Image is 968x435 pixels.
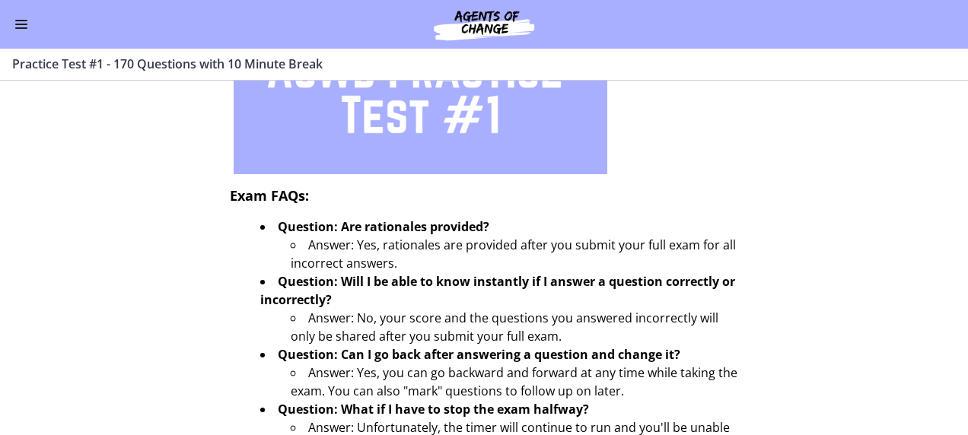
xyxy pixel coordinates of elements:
[12,15,30,33] button: Enable menu
[393,6,575,43] img: Agents of Change Social Work Test Prep
[12,55,938,73] h3: Practice Test #1 - 170 Questions with 10 Minute Break
[291,364,738,400] li: Answer: Yes, you can go backward and forward at any time while taking the exam. You can also "mar...
[260,273,735,308] strong: Question: Will I be able to know instantly if I answer a question correctly or incorrectly?
[278,346,680,363] strong: Question: Can I go back after answering a question and change it?
[291,236,738,272] li: Answer: Yes, rationales are provided after you submit your full exam for all incorrect answers.
[291,309,738,345] li: Answer: No, your score and the questions you answered incorrectly will only be shared after you s...
[230,186,309,205] span: Exam FAQs:
[278,218,489,235] strong: Question: Are rationales provided?
[278,401,589,418] strong: Question: What if I have to stop the exam halfway?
